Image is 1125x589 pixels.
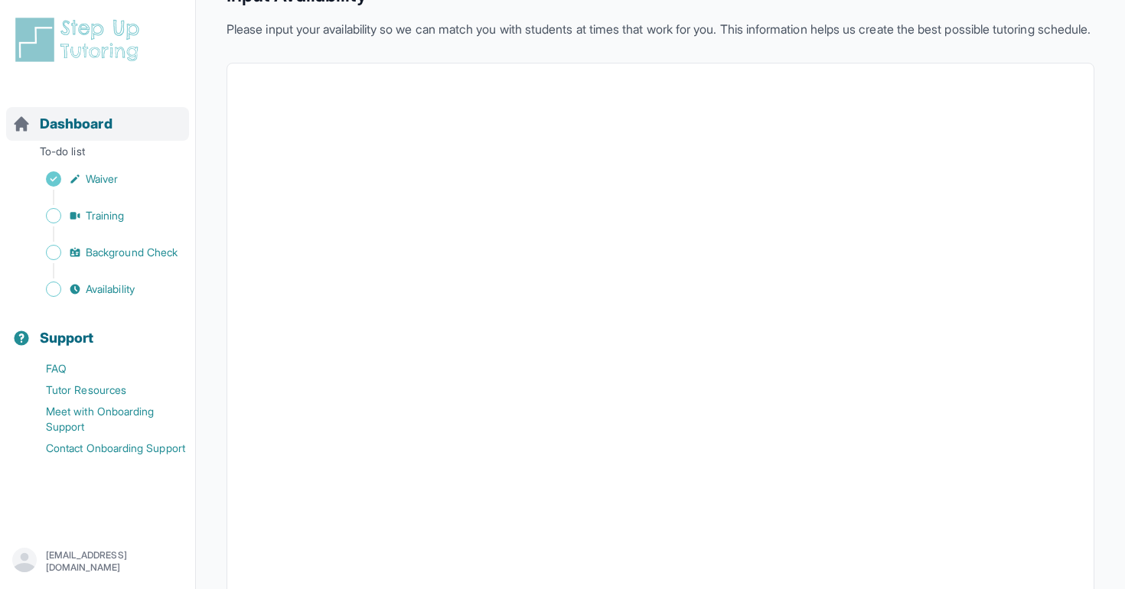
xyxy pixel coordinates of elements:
a: FAQ [12,358,195,379]
span: Waiver [86,171,118,187]
button: Dashboard [6,89,189,141]
button: Support [6,303,189,355]
a: Availability [12,278,195,300]
a: Waiver [12,168,195,190]
img: logo [12,15,148,64]
span: Support [40,327,94,349]
button: [EMAIL_ADDRESS][DOMAIN_NAME] [12,548,183,575]
a: Training [12,205,195,226]
p: Please input your availability so we can match you with students at times that work for you. This... [227,20,1094,38]
span: Availability [86,281,135,297]
span: Dashboard [40,113,112,135]
span: Training [86,208,125,223]
a: Dashboard [12,113,112,135]
span: Background Check [86,245,178,260]
a: Tutor Resources [12,379,195,401]
p: [EMAIL_ADDRESS][DOMAIN_NAME] [46,549,183,574]
p: To-do list [6,144,189,165]
a: Meet with Onboarding Support [12,401,195,438]
a: Background Check [12,242,195,263]
a: Contact Onboarding Support [12,438,195,459]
